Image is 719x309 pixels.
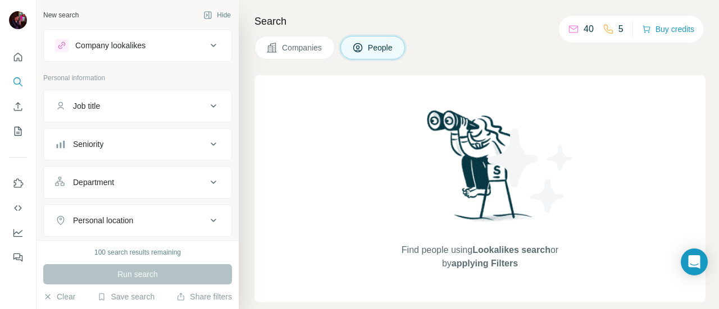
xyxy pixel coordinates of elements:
p: Personal information [43,73,232,83]
button: Save search [97,291,154,302]
span: Companies [282,42,323,53]
div: Department [73,177,114,188]
div: Company lookalikes [75,40,145,51]
span: Find people using or by [390,243,570,270]
div: Open Intercom Messenger [681,248,708,275]
img: Surfe Illustration - Stars [480,120,581,221]
button: Personal location [44,207,231,234]
button: Company lookalikes [44,32,231,59]
button: Clear [43,291,75,302]
button: Hide [195,7,239,24]
button: Feedback [9,247,27,268]
button: Dashboard [9,223,27,243]
button: Share filters [176,291,232,302]
button: Quick start [9,47,27,67]
p: 40 [584,22,594,36]
span: applying Filters [452,259,518,268]
div: Seniority [73,139,103,150]
span: Lookalikes search [472,245,550,255]
button: Enrich CSV [9,96,27,117]
button: Seniority [44,131,231,158]
div: Personal location [73,215,133,226]
img: Surfe Illustration - Woman searching with binoculars [422,107,539,232]
button: Search [9,72,27,92]
div: 100 search results remaining [94,247,181,257]
button: Buy credits [642,21,694,37]
img: Avatar [9,11,27,29]
button: Job title [44,93,231,119]
h4: Search [254,13,706,29]
button: Use Surfe API [9,198,27,218]
button: My lists [9,121,27,141]
button: Department [44,169,231,196]
div: Job title [73,100,100,112]
span: People [368,42,394,53]
div: New search [43,10,79,20]
button: Use Surfe on LinkedIn [9,173,27,193]
p: 5 [618,22,624,36]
